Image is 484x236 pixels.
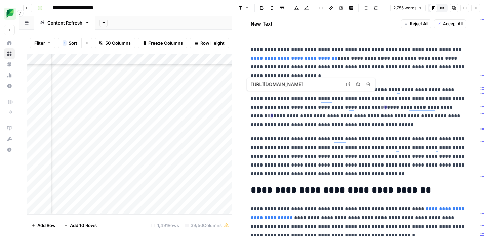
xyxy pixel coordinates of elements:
[4,38,15,48] a: Home
[47,19,82,26] div: Content Refresh
[182,220,232,231] div: 39/50 Columns
[70,222,97,229] span: Add 10 Rows
[190,38,229,48] button: Row Height
[251,20,272,27] h2: New Text
[4,81,15,91] a: Settings
[410,21,428,27] span: Reject All
[393,5,416,11] span: 2,755 words
[95,38,135,48] button: 50 Columns
[4,134,15,144] button: What's new?
[401,19,431,28] button: Reject All
[4,48,15,59] a: Browse
[64,40,66,46] span: 1
[4,8,16,20] img: SproutSocial Logo
[105,40,131,46] span: 50 Columns
[69,40,77,46] span: Sort
[434,19,466,28] button: Accept All
[138,38,187,48] button: Freeze Columns
[4,134,14,144] div: What's new?
[60,220,101,231] button: Add 10 Rows
[149,220,182,231] div: 1,491 Rows
[37,222,56,229] span: Add Row
[4,144,15,155] button: Help + Support
[4,70,15,81] a: Usage
[30,38,55,48] button: Filter
[390,4,426,12] button: 2,755 words
[200,40,225,46] span: Row Height
[27,220,60,231] button: Add Row
[4,5,15,22] button: Workspace: SproutSocial
[58,38,81,48] button: 1Sort
[63,40,67,46] div: 1
[148,40,183,46] span: Freeze Columns
[34,16,95,30] a: Content Refresh
[443,21,463,27] span: Accept All
[4,123,15,134] a: AirOps Academy
[4,59,15,70] a: Your Data
[34,40,45,46] span: Filter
